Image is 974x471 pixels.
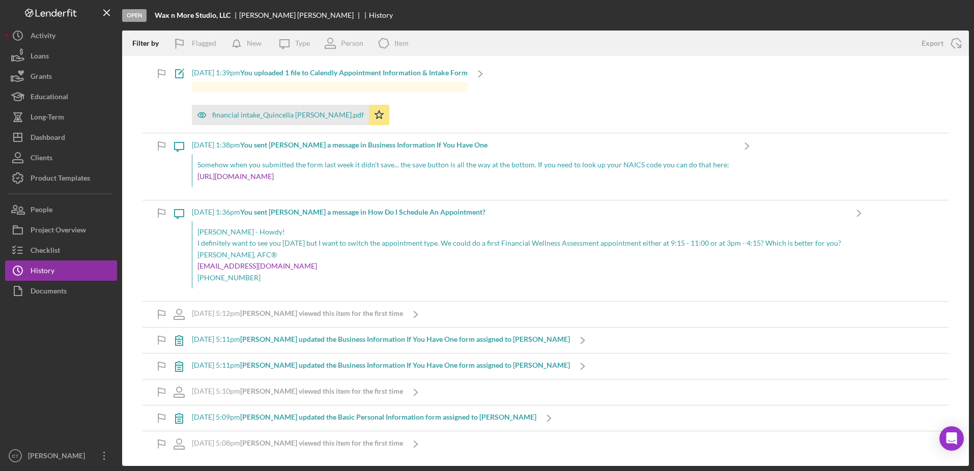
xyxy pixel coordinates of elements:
[5,199,117,220] button: People
[197,172,274,181] a: [URL][DOMAIN_NAME]
[5,127,117,148] button: Dashboard
[31,127,65,150] div: Dashboard
[166,354,595,379] a: [DATE] 5:11pm[PERSON_NAME] updated the Business Information If You Have One form assigned to [PER...
[31,240,60,263] div: Checklist
[240,140,488,149] b: You sent [PERSON_NAME] a message in Business Information If You Have One
[122,9,147,22] div: Open
[197,249,841,260] p: [PERSON_NAME], AFC®
[197,272,841,283] p: [PHONE_NUMBER]
[31,66,52,89] div: Grants
[5,168,117,188] button: Product Templates
[31,199,52,222] div: People
[5,220,117,240] button: Project Overview
[166,302,428,327] a: [DATE] 5:12pm[PERSON_NAME] viewed this item for the first time
[166,33,226,53] button: Flagged
[31,281,67,304] div: Documents
[31,25,55,48] div: Activity
[5,281,117,301] button: Documents
[166,133,760,200] a: [DATE] 1:38pmYou sent [PERSON_NAME] a message in Business Information If You Have OneSomehow when...
[12,453,18,459] text: ET
[5,86,117,107] button: Educational
[166,61,493,133] a: [DATE] 1:39pmYou uploaded 1 file to Calendly Appointment Information & Intake Formfinancial intak...
[192,69,468,77] div: [DATE] 1:39pm
[31,86,68,109] div: Educational
[5,25,117,46] button: Activity
[192,33,216,53] div: Flagged
[240,208,485,216] b: You sent [PERSON_NAME] a message in How Do I Schedule An Appointment?
[922,33,943,53] div: Export
[166,328,595,353] a: [DATE] 5:11pm[PERSON_NAME] updated the Business Information If You Have One form assigned to [PER...
[166,379,428,405] a: [DATE] 5:10pm[PERSON_NAME] viewed this item for the first time
[25,446,92,468] div: [PERSON_NAME]
[197,226,841,238] p: [PERSON_NAME] - Howdy!
[192,361,570,369] div: [DATE] 5:11pm
[239,11,362,19] div: [PERSON_NAME] [PERSON_NAME]
[192,335,570,343] div: [DATE] 5:11pm
[197,159,729,170] p: Somehow when you submitted the form last week it didn't save... the save button is all the way at...
[166,405,562,431] a: [DATE] 5:09pm[PERSON_NAME] updated the Basic Personal Information form assigned to [PERSON_NAME]
[31,46,49,69] div: Loans
[240,438,403,447] b: [PERSON_NAME] viewed this item for the first time
[5,240,117,260] button: Checklist
[240,387,403,395] b: [PERSON_NAME] viewed this item for the first time
[369,11,393,19] div: History
[197,261,317,270] a: [EMAIL_ADDRESS][DOMAIN_NAME]
[192,208,846,216] div: [DATE] 1:36pm
[132,39,166,47] div: Filter by
[197,238,841,249] p: I definitely want to see you [DATE] but I want to switch the appointment type. We could do a firs...
[31,260,54,283] div: History
[5,446,117,466] button: ET[PERSON_NAME]
[226,33,272,53] button: New
[5,66,117,86] button: Grants
[31,107,64,130] div: Long-Term
[240,413,536,421] b: [PERSON_NAME] updated the Basic Personal Information form assigned to [PERSON_NAME]
[247,33,262,53] div: New
[240,309,403,317] b: [PERSON_NAME] viewed this item for the first time
[5,148,117,168] button: Clients
[240,68,468,77] b: You uploaded 1 file to Calendly Appointment Information & Intake Form
[939,426,964,451] div: Open Intercom Messenger
[31,220,86,243] div: Project Overview
[192,309,403,317] div: [DATE] 5:12pm
[155,11,231,19] b: Wax n More Studio, LLC
[31,148,52,170] div: Clients
[5,260,117,281] button: History
[5,107,117,127] button: Long-Term
[911,33,969,53] button: Export
[5,46,117,66] button: Loans
[240,335,570,343] b: [PERSON_NAME] updated the Business Information If You Have One form assigned to [PERSON_NAME]
[166,200,872,301] a: [DATE] 1:36pmYou sent [PERSON_NAME] a message in How Do I Schedule An Appointment?[PERSON_NAME] -...
[341,39,363,47] div: Person
[192,105,389,125] button: financial intake_Quincella [PERSON_NAME].pdf
[240,361,570,369] b: [PERSON_NAME] updated the Business Information If You Have One form assigned to [PERSON_NAME]
[295,39,310,47] div: Type
[192,439,403,447] div: [DATE] 5:08pm
[31,168,90,191] div: Product Templates
[394,39,409,47] div: Item
[212,111,364,119] div: financial intake_Quincella [PERSON_NAME].pdf
[192,387,403,395] div: [DATE] 5:10pm
[192,413,536,421] div: [DATE] 5:09pm
[166,431,428,457] a: [DATE] 5:08pm[PERSON_NAME] viewed this item for the first time
[192,141,734,149] div: [DATE] 1:38pm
